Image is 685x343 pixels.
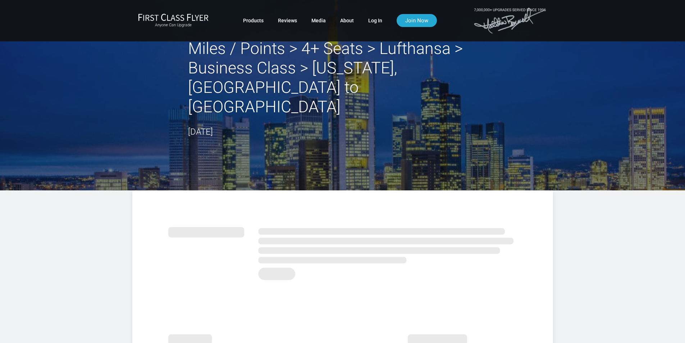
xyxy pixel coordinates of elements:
[138,23,209,28] small: Anyone Can Upgrade
[138,13,209,28] a: First Class FlyerAnyone Can Upgrade
[188,127,213,137] time: [DATE]
[243,14,264,27] a: Products
[311,14,326,27] a: Media
[138,13,209,21] img: First Class Flyer
[340,14,354,27] a: About
[168,219,517,284] img: summary.svg
[368,14,382,27] a: Log In
[278,14,297,27] a: Reviews
[397,14,437,27] a: Join Now
[188,39,497,117] h2: Miles / Points > 4+ Seats > Lufthansa > Business Class > [US_STATE], [GEOGRAPHIC_DATA] to [GEOGRA...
